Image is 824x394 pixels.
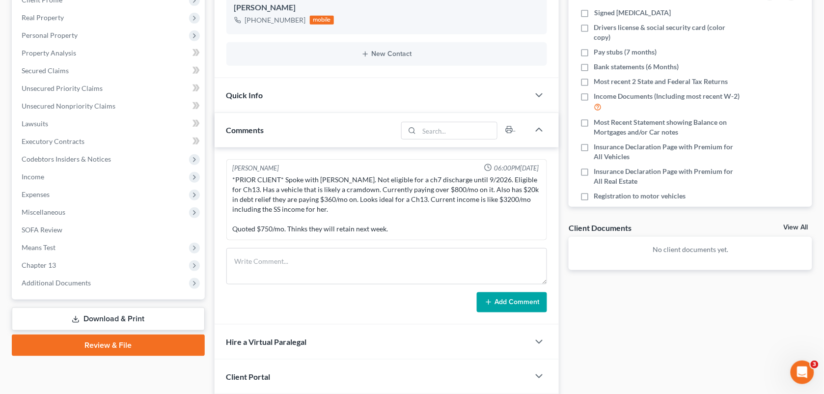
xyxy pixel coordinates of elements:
span: 06:00PM[DATE] [494,164,539,173]
span: Insurance Declaration Page with Premium for All Vehicles [594,142,743,162]
span: Income [22,172,44,181]
a: Unsecured Priority Claims [14,80,205,97]
a: View All [784,224,808,231]
div: *PRIOR CLIENT* Spoke with [PERSON_NAME]. Not eligible for a ch7 discharge until 9/2026. Eligible ... [233,175,541,234]
span: Chapter 13 [22,261,56,269]
span: Secured Claims [22,66,69,75]
span: Quick Info [226,90,263,100]
a: Download & Print [12,308,205,331]
button: New Contact [234,50,540,58]
span: Real Property [22,13,64,22]
iframe: Intercom live chat [791,361,814,384]
span: Personal Property [22,31,78,39]
button: Add Comment [477,292,547,313]
span: SOFA Review [22,225,62,234]
a: Review & File [12,335,205,356]
div: [PERSON_NAME] [233,164,279,173]
span: Means Test [22,243,55,252]
div: Client Documents [569,223,632,233]
span: Executory Contracts [22,137,84,145]
span: Expenses [22,190,50,198]
span: Registration to motor vehicles [594,191,686,201]
p: No client documents yet. [577,245,804,254]
span: Pay stubs (7 months) [594,47,657,57]
div: [PERSON_NAME] [234,2,540,14]
a: Secured Claims [14,62,205,80]
a: Lawsuits [14,115,205,133]
span: Lawsuits [22,119,48,128]
span: Codebtors Insiders & Notices [22,155,111,163]
span: Income Documents (Including most recent W-2) [594,91,740,101]
span: Insurance Declaration Page with Premium for All Real Estate [594,167,743,186]
div: [PHONE_NUMBER] [245,15,306,25]
span: Unsecured Nonpriority Claims [22,102,115,110]
span: Client Portal [226,372,271,381]
input: Search... [419,122,497,139]
span: Bank statements (6 Months) [594,62,679,72]
div: mobile [310,16,334,25]
span: Drivers license & social security card (color copy) [594,23,743,42]
a: Property Analysis [14,44,205,62]
a: Executory Contracts [14,133,205,150]
a: SOFA Review [14,221,205,239]
span: Property Analysis [22,49,76,57]
a: Unsecured Nonpriority Claims [14,97,205,115]
span: Miscellaneous [22,208,65,216]
span: Hire a Virtual Paralegal [226,337,307,346]
span: Most Recent Statement showing Balance on Mortgages and/or Car notes [594,117,743,137]
span: Unsecured Priority Claims [22,84,103,92]
span: Signed [MEDICAL_DATA] [594,8,671,18]
span: Additional Documents [22,279,91,287]
span: Most recent 2 State and Federal Tax Returns [594,77,728,86]
span: NADA estimate on your vehicles [594,206,693,216]
span: 3 [811,361,819,368]
span: Comments [226,125,264,135]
